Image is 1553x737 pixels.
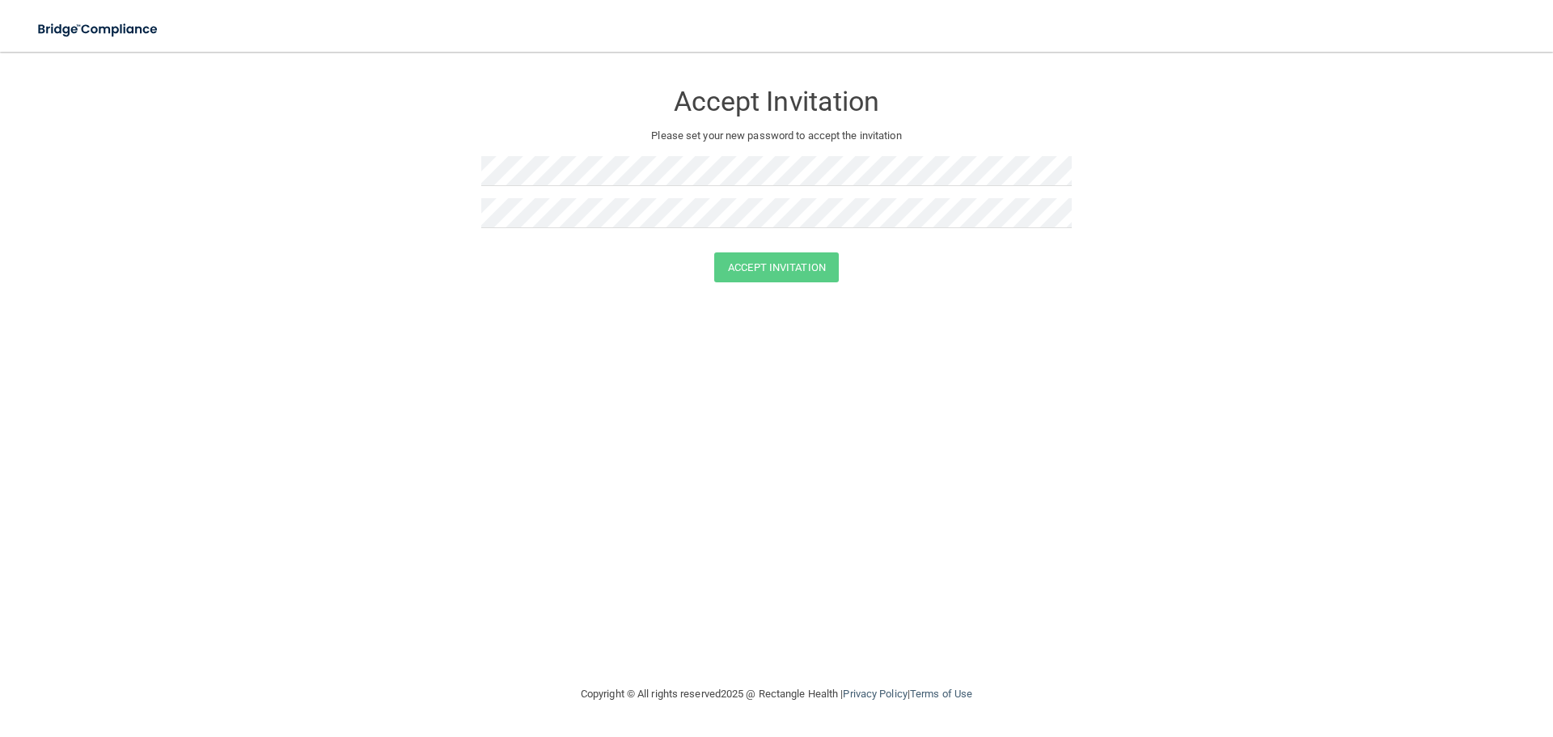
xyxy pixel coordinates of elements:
p: Please set your new password to accept the invitation [493,126,1060,146]
button: Accept Invitation [714,252,839,282]
a: Terms of Use [910,688,972,700]
h3: Accept Invitation [481,87,1072,116]
img: bridge_compliance_login_screen.278c3ca4.svg [24,13,173,46]
a: Privacy Policy [843,688,907,700]
div: Copyright © All rights reserved 2025 @ Rectangle Health | | [481,668,1072,720]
